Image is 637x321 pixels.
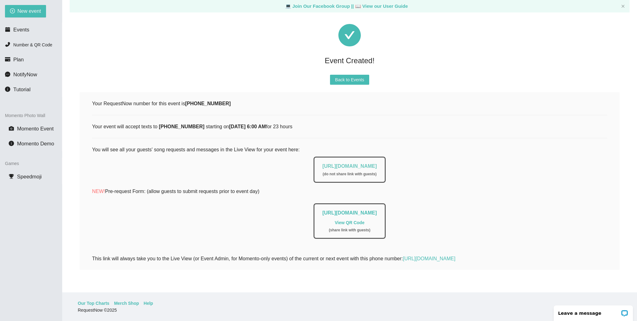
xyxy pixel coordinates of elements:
[5,27,10,32] span: calendar
[17,7,41,15] span: New event
[335,220,364,225] a: View QR Code
[13,27,29,33] span: Events
[92,189,105,194] span: NEW!
[78,307,620,314] div: RequestNow © 2025
[9,141,14,146] span: info-circle
[322,171,377,177] div: ( do not share link with guests )
[13,42,52,47] span: Number & QR Code
[322,163,377,169] a: [URL][DOMAIN_NAME]
[285,3,291,9] span: laptop
[5,87,10,92] span: info-circle
[550,301,637,321] iframe: LiveChat chat widget
[285,3,355,9] a: laptop Join Our Facebook Group ||
[92,101,231,106] span: Your RequestNow number for this event is
[80,54,620,67] div: Event Created!
[9,174,14,179] span: trophy
[13,87,30,92] span: Tutorial
[355,3,408,9] a: laptop View our User Guide
[10,8,15,14] span: plus-circle
[322,227,377,233] div: ( share link with guests )
[92,123,607,130] div: Your event will accept texts to starting on for 23 hours
[185,101,231,106] b: [PHONE_NUMBER]
[92,187,607,195] p: Pre-request Form: (allow guests to submit requests prior to event day)
[17,174,42,180] span: Speedmoji
[78,300,109,307] a: Our Top Charts
[92,146,607,247] div: You will see all your guests' song requests and messages in the Live View for your event here:
[5,5,46,17] button: plus-circleNew event
[621,4,625,8] button: close
[5,72,10,77] span: message
[229,124,266,129] b: [DATE] 6:00 AM
[322,210,377,215] a: [URL][DOMAIN_NAME]
[13,57,24,63] span: Plan
[5,42,10,47] span: phone
[338,24,361,46] span: check-circle
[9,126,14,131] span: camera
[92,255,607,262] div: This link will always take you to the Live View (or Event Admin, for Momento-only events) of the ...
[114,300,139,307] a: Merch Shop
[330,75,369,85] button: Back to Events
[5,57,10,62] span: credit-card
[159,124,205,129] b: [PHONE_NUMBER]
[17,141,54,147] span: Momento Demo
[403,256,455,261] a: [URL][DOMAIN_NAME]
[17,126,54,132] span: Momento Event
[355,3,361,9] span: laptop
[13,72,37,78] span: NotifyNow
[144,300,153,307] a: Help
[335,76,364,83] span: Back to Events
